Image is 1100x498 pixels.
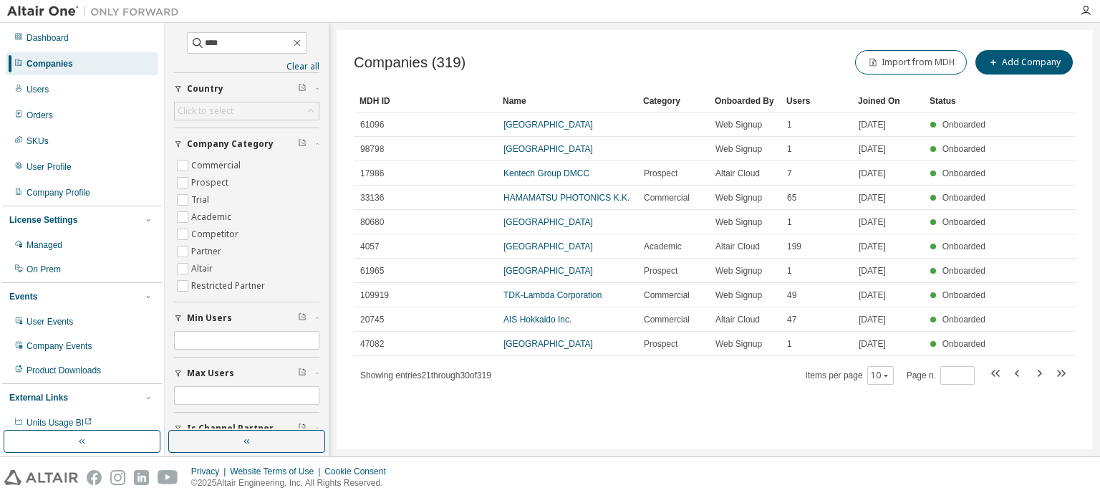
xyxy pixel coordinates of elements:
[787,216,792,228] span: 1
[26,365,101,376] div: Product Downloads
[942,168,985,178] span: Onboarded
[786,90,846,112] div: Users
[26,58,73,70] div: Companies
[503,266,593,276] a: [GEOGRAPHIC_DATA]
[26,316,73,327] div: User Events
[26,32,69,44] div: Dashboard
[26,110,53,121] div: Orders
[360,143,384,155] span: 98798
[191,260,216,277] label: Altair
[787,143,792,155] span: 1
[360,289,389,301] span: 109919
[26,187,90,198] div: Company Profile
[942,217,985,227] span: Onboarded
[298,423,307,434] span: Clear filter
[644,289,690,301] span: Commercial
[298,83,307,95] span: Clear filter
[942,315,985,325] span: Onboarded
[503,290,602,300] a: TDK-Lambda Corporation
[9,291,37,302] div: Events
[191,209,234,226] label: Academic
[26,340,92,352] div: Company Events
[859,143,886,155] span: [DATE]
[787,119,792,130] span: 1
[787,192,796,203] span: 65
[644,265,677,277] span: Prospect
[191,157,243,174] label: Commercial
[503,241,593,252] a: [GEOGRAPHIC_DATA]
[806,366,894,385] span: Items per page
[187,368,234,379] span: Max Users
[191,174,231,191] label: Prospect
[158,470,178,485] img: youtube.svg
[174,73,319,105] button: Country
[503,90,632,112] div: Name
[644,192,690,203] span: Commercial
[503,144,593,154] a: [GEOGRAPHIC_DATA]
[859,192,886,203] span: [DATE]
[360,241,380,252] span: 4057
[715,265,762,277] span: Web Signup
[7,4,186,19] img: Altair One
[360,314,384,325] span: 20745
[715,338,762,350] span: Web Signup
[175,102,319,120] div: Click to select
[787,265,792,277] span: 1
[859,338,886,350] span: [DATE]
[360,216,384,228] span: 80680
[187,83,223,95] span: Country
[787,289,796,301] span: 49
[942,266,985,276] span: Onboarded
[787,314,796,325] span: 47
[942,241,985,252] span: Onboarded
[715,143,762,155] span: Web Signup
[503,339,593,349] a: [GEOGRAPHIC_DATA]
[715,192,762,203] span: Web Signup
[174,413,319,444] button: Is Channel Partner
[26,264,61,275] div: On Prem
[503,193,629,203] a: HAMAMATSU PHOTONICS K.K.
[859,168,886,179] span: [DATE]
[859,216,886,228] span: [DATE]
[9,392,68,403] div: External Links
[298,138,307,150] span: Clear filter
[174,61,319,72] a: Clear all
[975,50,1073,75] button: Add Company
[230,466,324,477] div: Website Terms of Use
[503,120,593,130] a: [GEOGRAPHIC_DATA]
[187,138,274,150] span: Company Category
[174,128,319,160] button: Company Category
[942,339,985,349] span: Onboarded
[644,241,682,252] span: Academic
[715,314,760,325] span: Altair Cloud
[187,423,274,434] span: Is Channel Partner
[4,470,78,485] img: altair_logo.svg
[360,119,384,130] span: 61096
[360,192,384,203] span: 33136
[191,191,212,209] label: Trial
[643,90,703,112] div: Category
[787,338,792,350] span: 1
[503,315,571,325] a: AIS Hokkaido Inc.
[26,161,72,173] div: User Profile
[859,265,886,277] span: [DATE]
[787,168,792,179] span: 7
[360,265,384,277] span: 61965
[644,168,677,179] span: Prospect
[859,289,886,301] span: [DATE]
[942,193,985,203] span: Onboarded
[360,338,384,350] span: 47082
[715,168,760,179] span: Altair Cloud
[324,466,394,477] div: Cookie Consent
[174,302,319,334] button: Min Users
[26,84,49,95] div: Users
[26,135,49,147] div: SKUs
[859,241,886,252] span: [DATE]
[715,216,762,228] span: Web Signup
[191,277,268,295] label: Restricted Partner
[715,90,775,112] div: Onboarded By
[191,243,224,260] label: Partner
[942,120,985,130] span: Onboarded
[858,90,918,112] div: Joined On
[178,105,233,117] div: Click to select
